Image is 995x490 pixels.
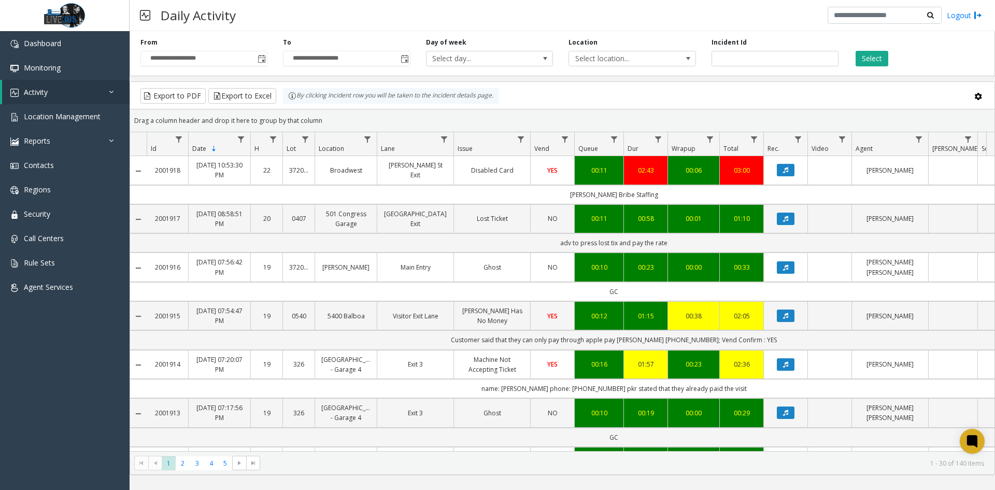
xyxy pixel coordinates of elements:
[289,408,308,418] a: 326
[537,408,568,418] a: NO
[321,165,371,175] a: Broadwest
[140,88,206,104] button: Export to PDF
[266,459,984,468] kendo-pager-info: 1 - 30 of 140 items
[257,311,276,321] a: 19
[578,144,598,153] span: Queue
[235,459,244,467] span: Go to the next page
[514,132,528,146] a: Issue Filter Menu
[947,10,982,21] a: Logout
[674,262,713,272] a: 00:00
[289,214,308,223] a: 0407
[726,359,757,369] a: 02:36
[581,214,617,223] div: 00:11
[548,263,558,272] span: NO
[2,80,130,104] a: Activity
[912,132,926,146] a: Agent Filter Menu
[153,262,182,272] a: 2001916
[195,306,244,326] a: [DATE] 07:54:47 PM
[140,3,150,28] img: pageIcon
[651,132,665,146] a: Dur Filter Menu
[581,408,617,418] a: 00:10
[153,408,182,418] a: 2001913
[383,359,447,369] a: Exit 3
[674,311,713,321] a: 00:38
[674,359,713,369] div: 00:23
[672,144,695,153] span: Wrapup
[218,456,232,470] span: Page 5
[568,38,598,47] label: Location
[581,311,617,321] a: 00:12
[24,233,64,243] span: Call Centers
[153,311,182,321] a: 2001915
[630,262,661,272] a: 00:23
[24,87,48,97] span: Activity
[723,144,738,153] span: Total
[747,132,761,146] a: Total Filter Menu
[321,355,371,374] a: [GEOGRAPHIC_DATA] - Garage 4
[767,144,779,153] span: Rec.
[162,456,176,470] span: Page 1
[674,214,713,223] div: 00:01
[289,311,308,321] a: 0540
[726,262,757,272] div: 00:33
[210,145,218,153] span: Sortable
[195,403,244,423] a: [DATE] 07:17:56 PM
[581,165,617,175] div: 00:11
[581,359,617,369] div: 00:16
[195,160,244,180] a: [DATE] 10:53:30 PM
[726,165,757,175] div: 03:00
[674,408,713,418] a: 00:00
[547,312,558,320] span: YES
[10,64,19,73] img: 'icon'
[24,209,50,219] span: Security
[932,144,979,153] span: [PERSON_NAME]
[24,111,101,121] span: Location Management
[856,51,888,66] button: Select
[195,257,244,277] a: [DATE] 07:56:42 PM
[537,311,568,321] a: YES
[10,186,19,194] img: 'icon'
[288,92,296,100] img: infoIcon.svg
[130,264,147,272] a: Collapse Details
[383,311,447,321] a: Visitor Exit Lane
[856,144,873,153] span: Agent
[460,306,524,326] a: [PERSON_NAME] Has No Money
[674,165,713,175] a: 00:06
[537,262,568,272] a: NO
[130,167,147,175] a: Collapse Details
[10,211,19,219] img: 'icon'
[153,214,182,223] a: 2001917
[548,409,558,417] span: NO
[24,282,73,292] span: Agent Services
[130,215,147,223] a: Collapse Details
[383,160,447,180] a: [PERSON_NAME] St Exit
[703,132,717,146] a: Wrapup Filter Menu
[283,88,499,104] div: By clicking Incident row you will be taken to the incident details page.
[548,214,558,223] span: NO
[858,214,922,223] a: [PERSON_NAME]
[151,144,157,153] span: Id
[10,259,19,268] img: 'icon'
[835,132,849,146] a: Video Filter Menu
[289,165,308,175] a: 372030
[232,456,246,470] span: Go to the next page
[581,262,617,272] a: 00:10
[399,51,410,66] span: Toggle popup
[319,144,344,153] span: Location
[547,360,558,369] span: YES
[208,88,276,104] button: Export to Excel
[195,209,244,229] a: [DATE] 08:58:51 PM
[10,137,19,146] img: 'icon'
[607,132,621,146] a: Queue Filter Menu
[195,355,244,374] a: [DATE] 07:20:07 PM
[630,311,661,321] div: 01:15
[130,111,994,130] div: Drag a column header and drop it here to group by that column
[234,132,248,146] a: Date Filter Menu
[537,165,568,175] a: YES
[10,284,19,292] img: 'icon'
